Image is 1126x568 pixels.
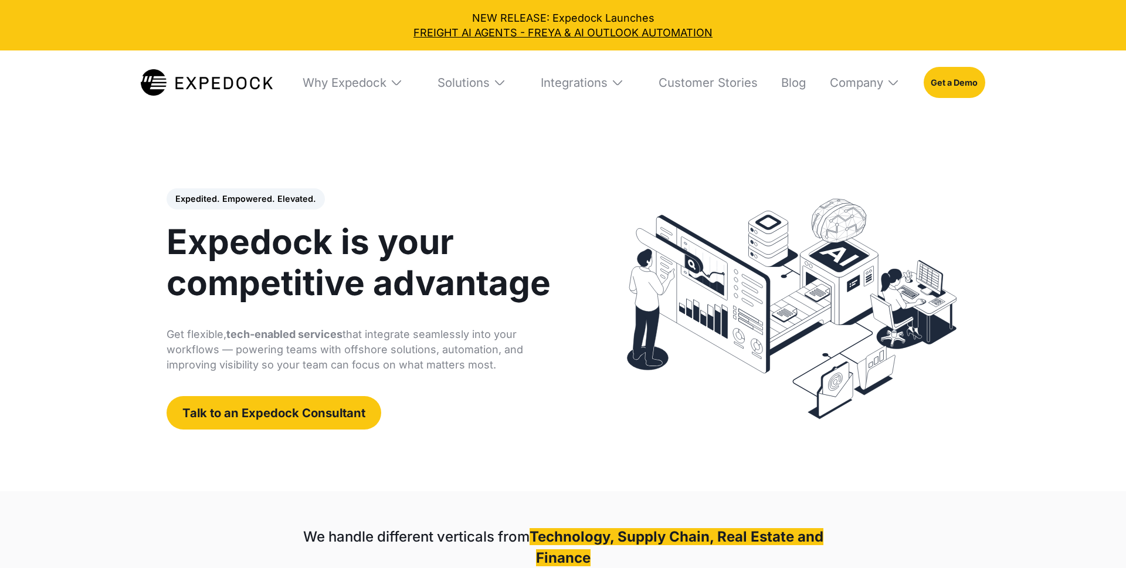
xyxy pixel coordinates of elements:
a: FREIGHT AI AGENTS - FREYA & AI OUTLOOK AUTOMATION [11,25,1115,40]
div: NEW RELEASE: Expedock Launches [11,11,1115,40]
p: Get flexible, that integrate seamlessly into your workflows — powering teams with offshore soluti... [167,327,568,373]
a: Blog [771,50,806,114]
strong: tech-enabled services [226,328,342,340]
h1: Expedock is your competitive advantage [167,221,568,303]
strong: We handle different verticals from [303,528,530,545]
a: Customer Stories [648,50,758,114]
strong: Technology, Supply Chain, Real Estate and Finance [530,528,823,566]
div: Solutions [437,75,490,90]
div: Why Expedock [303,75,386,90]
div: Integrations [541,75,608,90]
div: Company [830,75,883,90]
a: Get a Demo [924,67,985,97]
a: Talk to an Expedock Consultant [167,396,381,429]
